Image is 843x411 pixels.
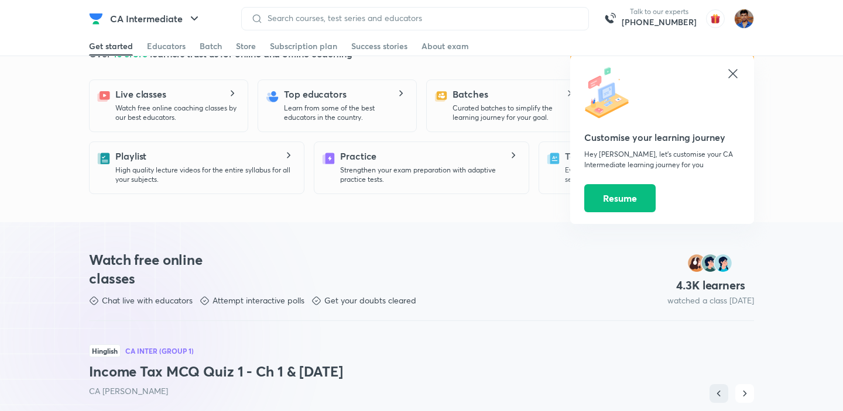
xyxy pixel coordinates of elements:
div: Get started [89,40,133,52]
img: Company Logo [89,12,103,26]
div: Batch [200,40,222,52]
div: Success stories [351,40,407,52]
a: About exam [421,37,469,56]
div: About exam [421,40,469,52]
button: CA Intermediate [103,7,208,30]
div: Educators [147,40,186,52]
img: icon [584,67,637,119]
span: Hinglish [89,344,121,357]
a: Success stories [351,37,407,56]
p: Attempt interactive polls [213,295,304,306]
p: Learn from some of the best educators in the country. [284,103,407,122]
h4: 4.3 K learners [676,278,745,293]
p: watched a class [DATE] [667,295,754,306]
p: Get your doubts cleared [324,295,416,306]
img: call-us [598,7,622,30]
p: High quality lecture videos for the entire syllabus for all your subjects. [115,165,294,184]
button: Resume [584,184,656,212]
p: Strengthen your exam preparation with adaptive practice tests. [340,165,519,184]
input: Search courses, test series and educators [263,13,579,23]
h5: Practice [340,149,376,163]
a: Get started [89,37,133,56]
img: Chandra [734,9,754,29]
h5: Live classes [115,87,166,101]
p: Curated batches to simplify the learning journey for your goal. [453,103,575,122]
a: Educators [147,37,186,56]
h3: Income Tax MCQ Quiz 1 - Ch 1 & [DATE] [89,362,754,381]
a: Batch [200,37,222,56]
p: Chat live with educators [102,295,193,306]
h3: Watch free online classes [89,250,225,288]
a: Store [236,37,256,56]
a: Subscription plan [270,37,337,56]
a: [PHONE_NUMBER] [622,16,697,28]
h5: Playlist [115,149,146,163]
h5: Top educators [284,87,347,101]
p: CA Inter (Group 1) [125,347,194,354]
p: Watch free online coaching classes by our best educators. [115,103,238,122]
h5: Customise your learning journey [584,130,740,144]
img: avatar [706,9,725,28]
p: Talk to our experts [622,7,697,16]
h5: Test series [565,149,609,163]
h5: Batches [453,87,488,101]
p: CA [PERSON_NAME] [89,385,754,397]
p: Evaluate and boost your exam preparation with test series. [565,165,744,184]
div: Subscription plan [270,40,337,52]
p: Hey [PERSON_NAME], let’s customise your CA Intermediate learning journey for you [584,149,740,170]
div: Store [236,40,256,52]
